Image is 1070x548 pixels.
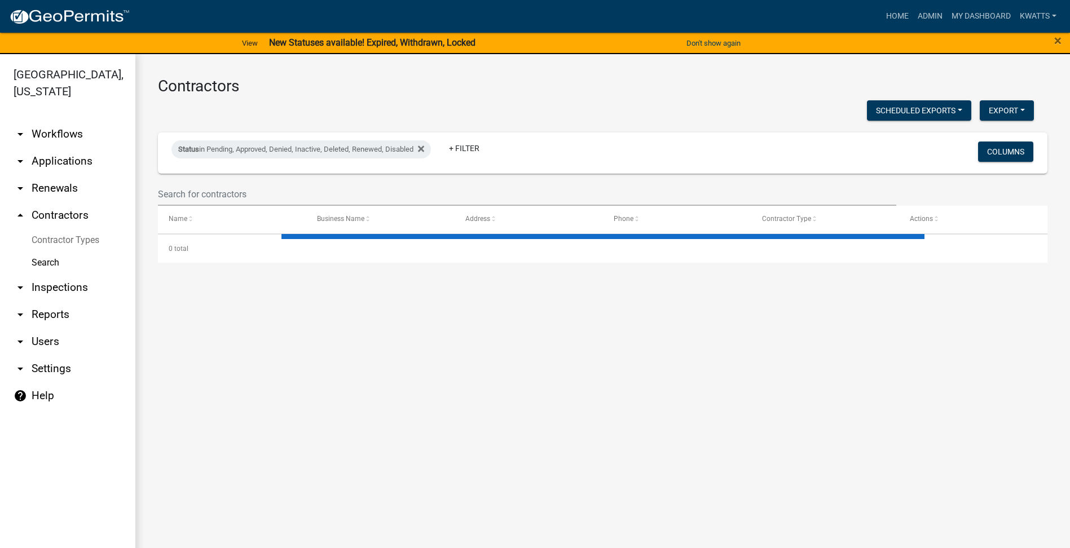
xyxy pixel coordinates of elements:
[899,206,1047,233] datatable-header-cell: Actions
[158,183,896,206] input: Search for contractors
[867,100,971,121] button: Scheduled Exports
[14,209,27,222] i: arrow_drop_up
[455,206,603,233] datatable-header-cell: Address
[751,206,899,233] datatable-header-cell: Contractor Type
[614,215,633,223] span: Phone
[269,37,475,48] strong: New Statuses available! Expired, Withdrawn, Locked
[947,6,1015,27] a: My Dashboard
[978,142,1033,162] button: Columns
[14,182,27,195] i: arrow_drop_down
[682,34,745,52] button: Don't show again
[913,6,947,27] a: Admin
[1054,33,1062,48] span: ×
[1054,34,1062,47] button: Close
[14,281,27,294] i: arrow_drop_down
[158,206,306,233] datatable-header-cell: Name
[910,215,933,223] span: Actions
[762,215,811,223] span: Contractor Type
[14,335,27,348] i: arrow_drop_down
[237,34,262,52] a: View
[602,206,751,233] datatable-header-cell: Phone
[980,100,1034,121] button: Export
[178,145,199,153] span: Status
[171,140,431,158] div: in Pending, Approved, Denied, Inactive, Deleted, Renewed, Disabled
[882,6,913,27] a: Home
[14,308,27,321] i: arrow_drop_down
[1015,6,1061,27] a: Kwatts
[169,215,187,223] span: Name
[317,215,364,223] span: Business Name
[465,215,490,223] span: Address
[158,235,1047,263] div: 0 total
[14,154,27,168] i: arrow_drop_down
[440,138,488,158] a: + Filter
[158,77,1047,96] h3: Contractors
[14,389,27,403] i: help
[14,127,27,141] i: arrow_drop_down
[306,206,455,233] datatable-header-cell: Business Name
[14,362,27,375] i: arrow_drop_down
